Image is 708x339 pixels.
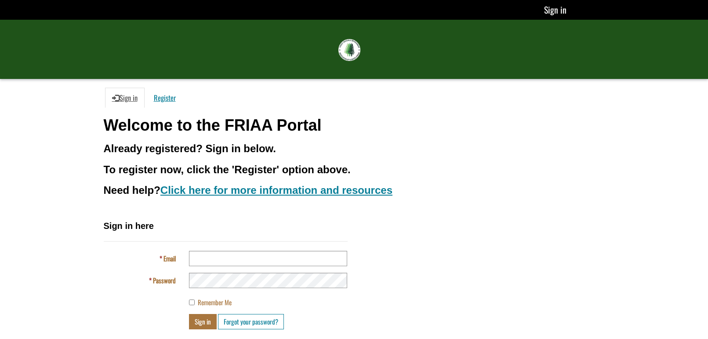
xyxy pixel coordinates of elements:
[160,184,392,196] a: Click here for more information and resources
[153,275,176,285] span: Password
[104,143,605,154] h3: Already registered? Sign in below.
[189,314,217,329] button: Sign in
[163,253,176,263] span: Email
[104,117,605,134] h1: Welcome to the FRIAA Portal
[147,88,183,108] a: Register
[338,39,360,61] img: FRIAA Submissions Portal
[105,88,145,108] a: Sign in
[198,297,232,307] span: Remember Me
[104,164,605,175] h3: To register now, click the 'Register' option above.
[104,221,154,231] span: Sign in here
[189,300,195,305] input: Remember Me
[104,185,605,196] h3: Need help?
[544,3,566,16] a: Sign in
[218,314,284,329] a: Forgot your password?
